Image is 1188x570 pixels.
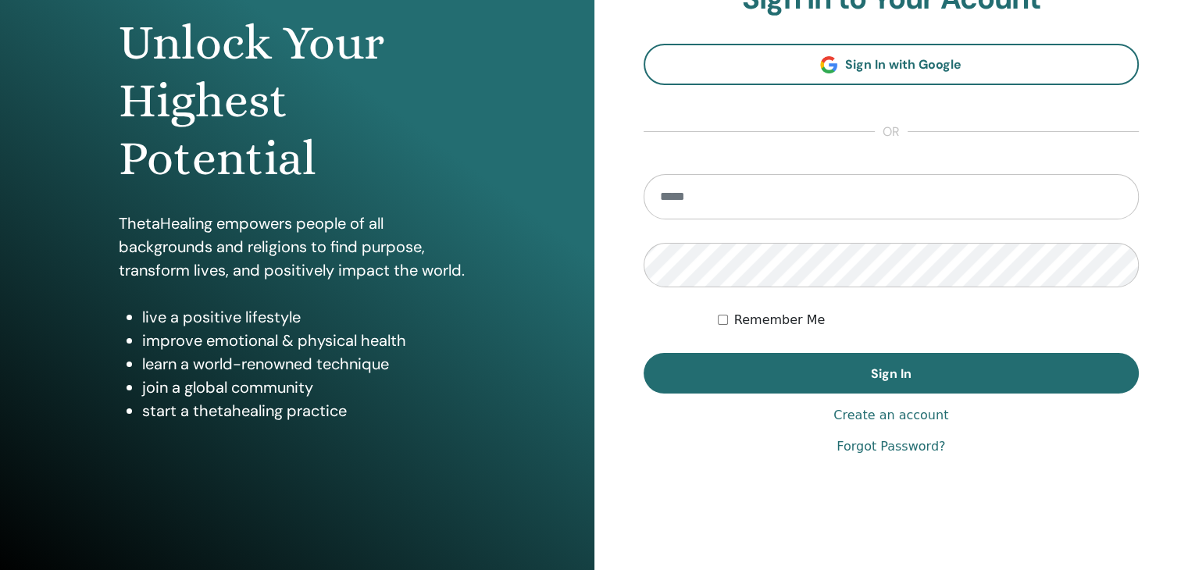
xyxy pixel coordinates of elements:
[718,311,1139,330] div: Keep me authenticated indefinitely or until I manually logout
[142,376,476,399] li: join a global community
[845,56,961,73] span: Sign In with Google
[142,352,476,376] li: learn a world-renowned technique
[142,305,476,329] li: live a positive lifestyle
[119,14,476,188] h1: Unlock Your Highest Potential
[833,406,948,425] a: Create an account
[142,399,476,422] li: start a thetahealing practice
[734,311,826,330] label: Remember Me
[119,212,476,282] p: ThetaHealing empowers people of all backgrounds and religions to find purpose, transform lives, a...
[875,123,908,141] span: or
[644,353,1140,394] button: Sign In
[644,44,1140,85] a: Sign In with Google
[837,437,945,456] a: Forgot Password?
[142,329,476,352] li: improve emotional & physical health
[871,365,912,382] span: Sign In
